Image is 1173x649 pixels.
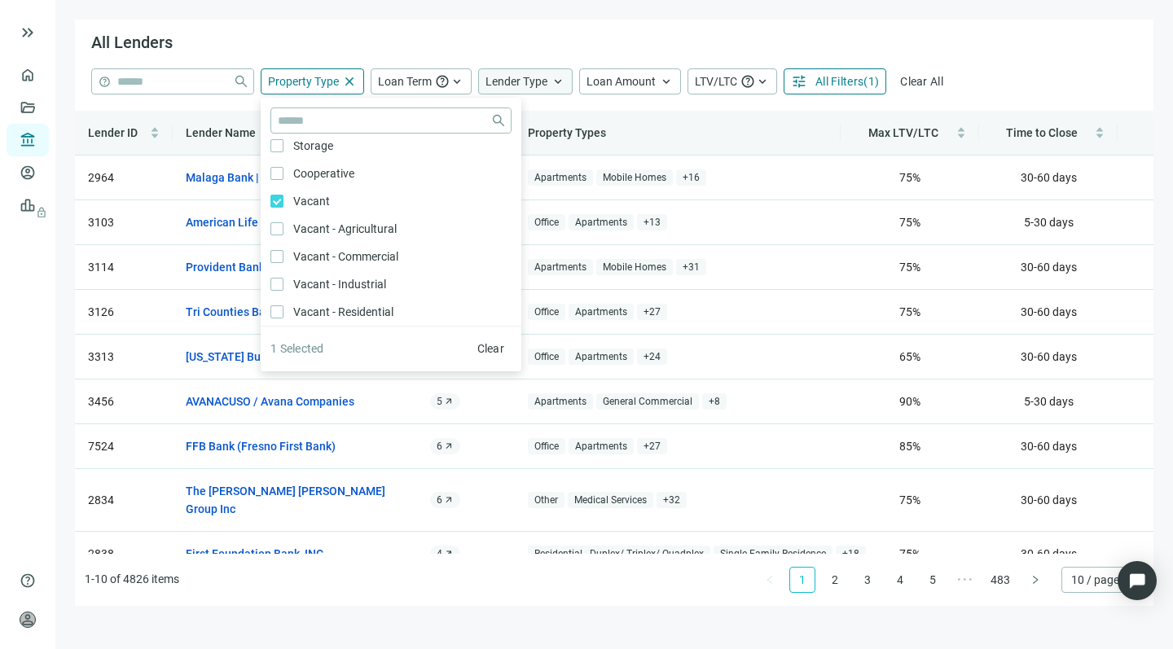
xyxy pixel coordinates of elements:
button: Clear [470,335,512,362]
span: Office [528,349,565,366]
td: 3103 [75,200,173,245]
div: Page Size [1061,567,1144,593]
span: Storage [283,137,340,155]
li: Next Page [1022,567,1048,593]
li: 483 [985,567,1016,593]
li: 1 [789,567,815,593]
span: 75 % [899,261,920,274]
span: Time to Close [1006,126,1078,139]
span: General Commercial [596,393,699,410]
a: Provident Bank [186,258,265,276]
td: 2838 [75,532,173,577]
span: 75 % [899,216,920,229]
a: 1 [790,568,815,592]
li: 3 [854,567,881,593]
li: 2 [822,567,848,593]
span: Lender ID [88,126,138,139]
td: 3114 [75,245,173,290]
span: Property Types [528,126,606,139]
li: Next 5 Pages [952,567,978,593]
span: tune [791,73,807,90]
span: + 8 [702,393,727,410]
span: 4 [437,547,442,560]
button: keyboard_double_arrow_right [18,23,37,42]
span: keyboard_arrow_up [551,74,565,89]
td: 7524 [75,424,173,469]
span: 90 % [899,395,920,408]
td: 3126 [75,290,173,335]
span: Mobile Homes [596,259,673,276]
td: 3313 [75,335,173,379]
span: arrow_outward [444,397,454,406]
span: Mobile Homes [596,169,673,186]
a: 2 [823,568,847,592]
span: All Lenders [91,33,173,52]
span: Office [528,304,565,321]
span: Apartments [569,349,634,366]
span: arrow_outward [444,495,454,505]
button: tuneAll Filters(1) [784,68,886,94]
td: 3456 [75,379,173,424]
span: Apartments [569,438,634,455]
span: Vacant - Industrial [283,275,393,293]
td: 30-60 days [979,156,1118,200]
article: 1 Selected [270,340,324,357]
td: 2834 [75,469,173,532]
span: All Filters [815,75,863,88]
li: 1-10 of 4826 items [85,567,179,593]
td: 5-30 days [979,379,1118,424]
span: Apartments [569,304,634,321]
td: 30-60 days [979,532,1118,577]
span: + 24 [637,349,667,366]
span: ••• [952,567,978,593]
button: right [1022,567,1048,593]
li: 5 [920,567,946,593]
a: FFB Bank (Fresno First Bank) [186,437,336,455]
span: Clear All [900,75,943,88]
a: 5 [920,568,945,592]
span: 85 % [899,440,920,453]
li: 4 [887,567,913,593]
span: Lender Name [186,126,256,139]
span: 6 [437,493,442,506]
span: arrow_outward [444,549,454,559]
span: ( 1 ) [863,75,879,88]
span: + 13 [637,214,667,231]
td: 5-30 days [979,200,1118,245]
span: 75 % [899,493,920,506]
span: Apartments [569,214,634,231]
a: [US_STATE] Business Bank [186,348,323,366]
span: + 31 [676,259,706,276]
span: Vacant - Residential [283,303,400,321]
span: + 27 [637,304,667,321]
span: 6 [437,440,442,453]
td: 30-60 days [979,424,1118,469]
span: 75 % [899,305,920,318]
span: + 27 [637,438,667,455]
span: Apartments [528,393,593,410]
td: 30-60 days [979,245,1118,290]
span: Other [528,492,565,509]
span: Clear [477,342,505,355]
span: Vacant - Agricultural [283,220,403,238]
span: Loan Amount [586,75,656,88]
span: Loan Term [378,75,432,88]
div: Open Intercom Messenger [1118,561,1157,600]
span: 75 % [899,171,920,184]
span: help [740,74,755,89]
span: 10 / page [1071,568,1134,592]
span: keyboard_arrow_up [450,74,464,89]
span: Vacant [283,192,336,210]
td: 30-60 days [979,290,1118,335]
span: 65 % [899,350,920,363]
span: Property Type [268,75,339,88]
span: Apartments [528,259,593,276]
span: right [1030,575,1040,585]
a: AVANACUSO / Avana Companies [186,392,354,410]
span: Max LTV/LTC [868,126,938,139]
span: person [20,612,36,628]
span: close [342,74,357,89]
td: 2964 [75,156,173,200]
span: 75 % [899,547,920,560]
